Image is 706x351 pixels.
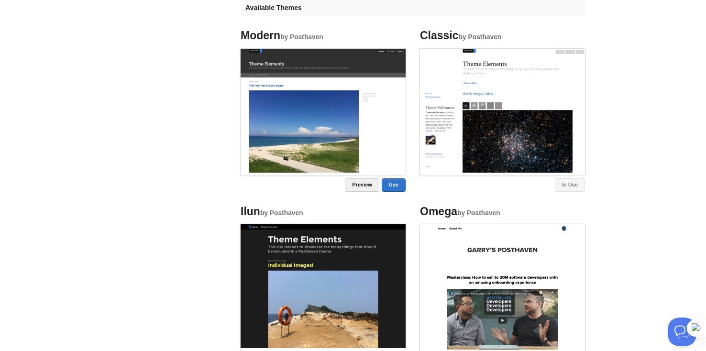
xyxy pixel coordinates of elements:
img: Screenshot [241,49,406,173]
h4: Classic [420,30,585,42]
small: by Posthaven [260,209,303,217]
small: by Posthaven [457,209,500,217]
img: Screenshot [420,49,585,173]
img: Screenshot [420,224,585,350]
a: In Use [555,178,585,192]
small: by Posthaven [280,33,323,41]
img: Screenshot [241,224,406,348]
h4: Omega [420,206,585,218]
small: by Posthaven [459,33,502,41]
a: Preview [345,178,379,192]
h4: Modern [241,30,406,42]
a: Use [382,178,406,192]
iframe: Help Scout Beacon - Open [668,318,696,346]
h4: Ilun [241,206,406,218]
